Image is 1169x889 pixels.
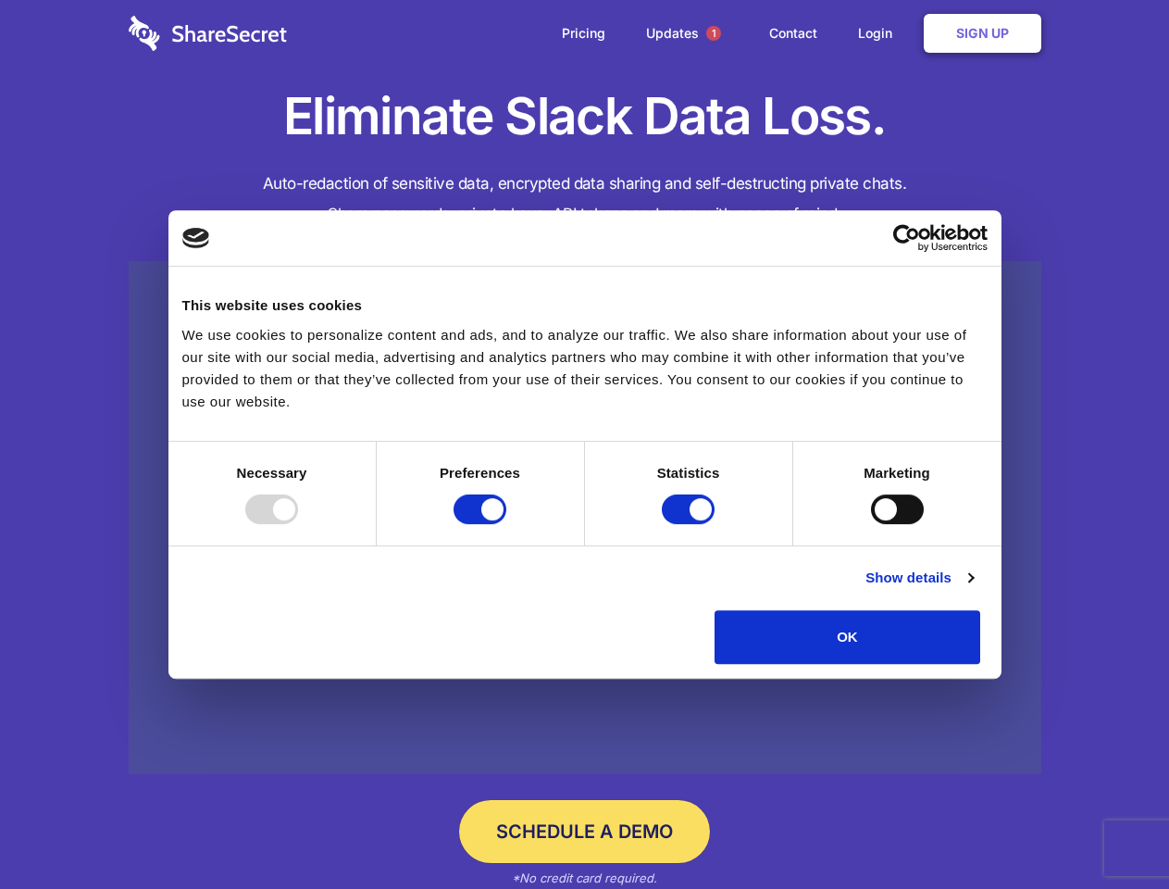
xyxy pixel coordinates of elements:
a: Pricing [543,5,624,62]
a: Wistia video thumbnail [129,261,1041,775]
div: We use cookies to personalize content and ads, and to analyze our traffic. We also share informat... [182,324,988,413]
h1: Eliminate Slack Data Loss. [129,83,1041,150]
a: Show details [865,567,973,589]
a: Login [839,5,920,62]
h4: Auto-redaction of sensitive data, encrypted data sharing and self-destructing private chats. Shar... [129,169,1041,230]
img: logo [182,228,210,248]
a: Usercentrics Cookiebot - opens in a new window [826,224,988,252]
div: This website uses cookies [182,294,988,317]
a: Sign Up [924,14,1041,53]
strong: Preferences [440,465,520,481]
em: *No credit card required. [512,870,657,885]
strong: Marketing [864,465,930,481]
img: logo-wordmark-white-trans-d4663122ce5f474addd5e946df7df03e33cb6a1c49d2221995e7729f52c070b2.svg [129,16,287,51]
a: Contact [751,5,836,62]
strong: Statistics [657,465,720,481]
button: OK [715,610,980,664]
a: Schedule a Demo [459,800,710,863]
span: 1 [706,26,721,41]
strong: Necessary [237,465,307,481]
